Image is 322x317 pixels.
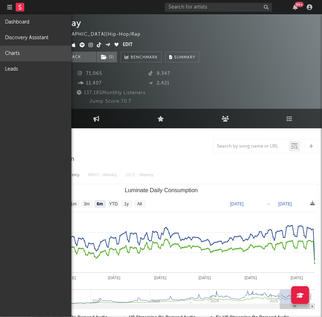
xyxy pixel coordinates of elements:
[165,3,272,12] input: Search for artists
[149,81,170,86] span: 2,421
[245,276,257,280] text: [DATE]
[266,201,271,206] text: →
[295,2,304,7] div: 99 +
[52,30,157,39] div: [GEOGRAPHIC_DATA] | Hip-Hop/Rap
[278,201,292,206] text: [DATE]
[71,202,77,207] text: 1m
[230,201,244,206] text: [DATE]
[131,53,158,62] span: Benchmark
[123,41,132,50] button: Edit
[293,4,298,10] button: 99+
[78,71,102,76] span: 71,065
[165,52,199,62] button: Summary
[84,202,90,207] text: 3m
[149,71,170,76] span: 8,347
[174,56,195,60] span: Summary
[108,276,121,280] text: [DATE]
[78,81,102,86] span: 11,407
[97,52,117,62] button: (1)
[124,202,129,207] text: 1y
[109,202,118,207] text: YTD
[96,52,117,62] span: ( 1 )
[213,144,289,149] input: Search by song name or URL
[125,187,198,193] text: Luminate Daily Consumption
[137,202,142,207] text: All
[199,276,211,280] text: [DATE]
[121,52,162,62] a: Benchmark
[52,52,96,62] button: Track
[76,91,146,95] span: 137,185 Monthly Listeners
[154,276,167,280] text: [DATE]
[90,99,132,104] span: Jump Score: 70.7
[97,202,103,207] text: 6m
[64,276,76,280] text: [DATE]
[291,276,303,280] text: [DATE]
